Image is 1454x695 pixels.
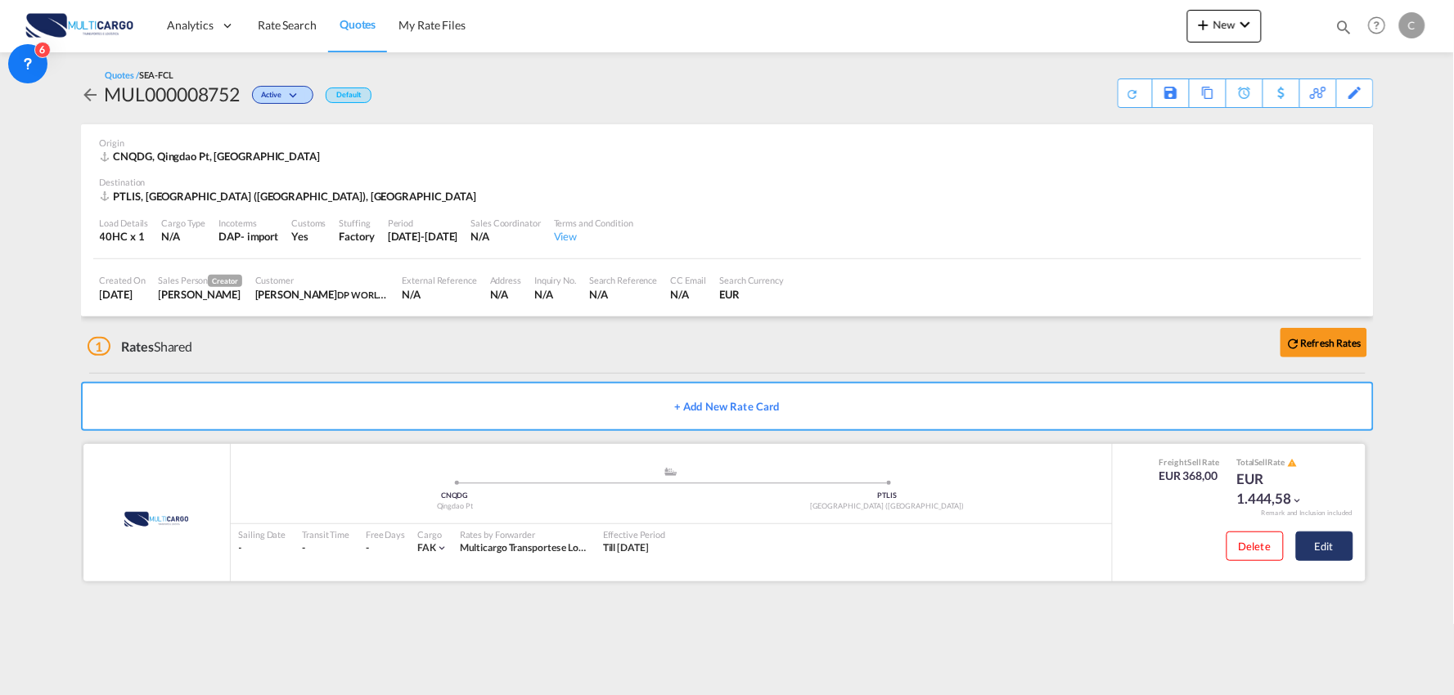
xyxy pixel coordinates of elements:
[255,287,389,302] div: Victor Zhang
[471,217,541,229] div: Sales Coordinator
[417,541,436,554] span: FAK
[218,229,241,244] div: DAP
[460,541,606,554] span: Multicargo Transportes e Logistica
[460,541,587,555] div: Multicargo Transportes e Logistica
[1159,468,1221,484] div: EUR 368,00
[81,382,1374,431] button: + Add New Rate Card
[326,87,371,103] div: Default
[239,528,286,540] div: Sailing Date
[100,287,146,302] div: 9 Oct 2025
[1335,18,1353,36] md-icon: icon-magnify
[1296,531,1353,561] button: Edit
[337,288,475,301] span: DP WORLD [GEOGRAPHIC_DATA]
[161,229,205,244] div: N/A
[25,7,135,44] img: 82db67801a5411eeacfdbd8acfa81e61.png
[1187,10,1262,43] button: icon-plus 400-fgNewicon-chevron-down
[603,541,649,555] div: Till 12 Oct 2025
[1288,458,1298,468] md-icon: icon-alert
[240,81,317,107] div: Change Status Here
[255,274,389,286] div: Customer
[302,528,349,540] div: Transit Time
[554,217,633,229] div: Terms and Condition
[398,18,466,32] span: My Rate Files
[340,217,375,229] div: Stuffing
[403,274,477,286] div: External Reference
[252,86,313,104] div: Change Status Here
[720,287,785,302] div: EUR
[218,217,278,229] div: Incoterms
[720,274,785,286] div: Search Currency
[1236,469,1318,509] div: EUR 1.444,58
[1399,12,1425,38] div: C
[291,229,326,244] div: Yes
[471,229,541,244] div: N/A
[671,491,1104,501] div: PTLIS
[1194,15,1213,34] md-icon: icon-plus 400-fg
[436,542,448,554] md-icon: icon-chevron-down
[589,274,657,286] div: Search Reference
[161,217,205,229] div: Cargo Type
[105,81,241,107] div: MUL000008752
[1363,11,1391,39] span: Help
[159,274,242,287] div: Sales Person
[1249,509,1366,518] div: Remark and Inclusion included
[100,217,149,229] div: Load Details
[121,339,154,354] span: Rates
[100,229,149,244] div: 40HC x 1
[403,287,477,302] div: N/A
[239,491,672,501] div: CNQDG
[1292,495,1303,506] md-icon: icon-chevron-down
[534,287,576,302] div: N/A
[102,499,210,540] img: MultiCargo
[208,275,241,287] span: Creator
[114,150,320,163] span: CNQDG, Qingdao Pt, [GEOGRAPHIC_DATA]
[554,229,633,244] div: View
[534,274,576,286] div: Inquiry No.
[340,17,376,31] span: Quotes
[100,274,146,286] div: Created On
[1301,337,1362,349] b: Refresh Rates
[241,229,278,244] div: - import
[88,338,193,356] div: Shared
[1335,18,1353,43] div: icon-magnify
[490,274,521,286] div: Address
[1286,457,1298,469] button: icon-alert
[1236,456,1318,469] div: Total Rate
[603,541,649,554] span: Till [DATE]
[1159,456,1221,468] div: Freight Rate
[670,287,706,302] div: N/A
[670,274,706,286] div: CC Email
[261,90,285,105] span: Active
[167,17,214,34] span: Analytics
[589,287,657,302] div: N/A
[100,149,324,164] div: CNQDG, Qingdao Pt, Asia
[671,501,1104,512] div: [GEOGRAPHIC_DATA] ([GEOGRAPHIC_DATA])
[417,528,448,540] div: Cargo
[603,528,665,540] div: Effective Period
[340,229,375,244] div: Factory Stuffing
[302,541,349,555] div: -
[81,85,101,105] md-icon: icon-arrow-left
[661,468,681,476] md-icon: assets/icons/custom/ship-fill.svg
[388,217,458,229] div: Period
[366,541,369,555] div: -
[239,541,286,555] div: -
[239,501,672,512] div: Qingdao Pt
[88,337,111,356] span: 1
[258,18,317,32] span: Rate Search
[139,69,173,80] span: SEA-FCL
[286,92,305,101] md-icon: icon-chevron-down
[1227,531,1284,561] button: Delete
[1124,85,1142,103] md-icon: icon-refresh
[388,229,458,244] div: 11 Sep 2026
[366,528,405,540] div: Free Days
[460,528,587,540] div: Rates by Forwarder
[100,189,481,204] div: PTLIS, Lisbon (Lisboa), Europe
[1363,11,1399,41] div: Help
[1127,79,1144,101] div: Quote PDF is not available at this time
[100,137,1355,149] div: Origin
[1286,336,1301,351] md-icon: icon-refresh
[1236,15,1255,34] md-icon: icon-chevron-down
[100,176,1355,188] div: Destination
